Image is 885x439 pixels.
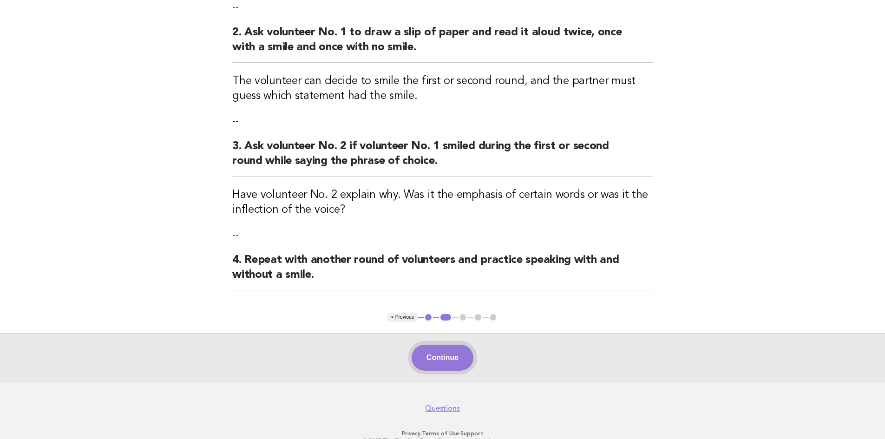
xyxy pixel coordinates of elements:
a: Terms of Use [422,430,459,437]
h2: 4. Repeat with another round of volunteers and practice speaking with and without a smile. [232,253,653,290]
p: · · [158,430,727,437]
h3: Have volunteer No. 2 explain why. Was it the emphasis of certain words or was it the inflection o... [232,188,653,217]
h2: 3. Ask volunteer No. 2 if volunteer No. 1 smiled during the first or second round while saying th... [232,139,653,177]
button: < Previous [387,313,418,322]
a: Privacy [402,430,420,437]
h3: The volunteer can decide to smile the first or second round, and the partner must guess which sta... [232,74,653,104]
p: -- [232,229,653,242]
h2: 2. Ask volunteer No. 1 to draw a slip of paper and read it aloud twice, once with a smile and onc... [232,25,653,63]
button: 2 [439,313,452,322]
button: 1 [424,313,433,322]
a: Support [460,430,483,437]
button: Continue [412,345,473,371]
p: -- [232,1,653,14]
a: Questions [425,404,460,413]
p: -- [232,115,653,128]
